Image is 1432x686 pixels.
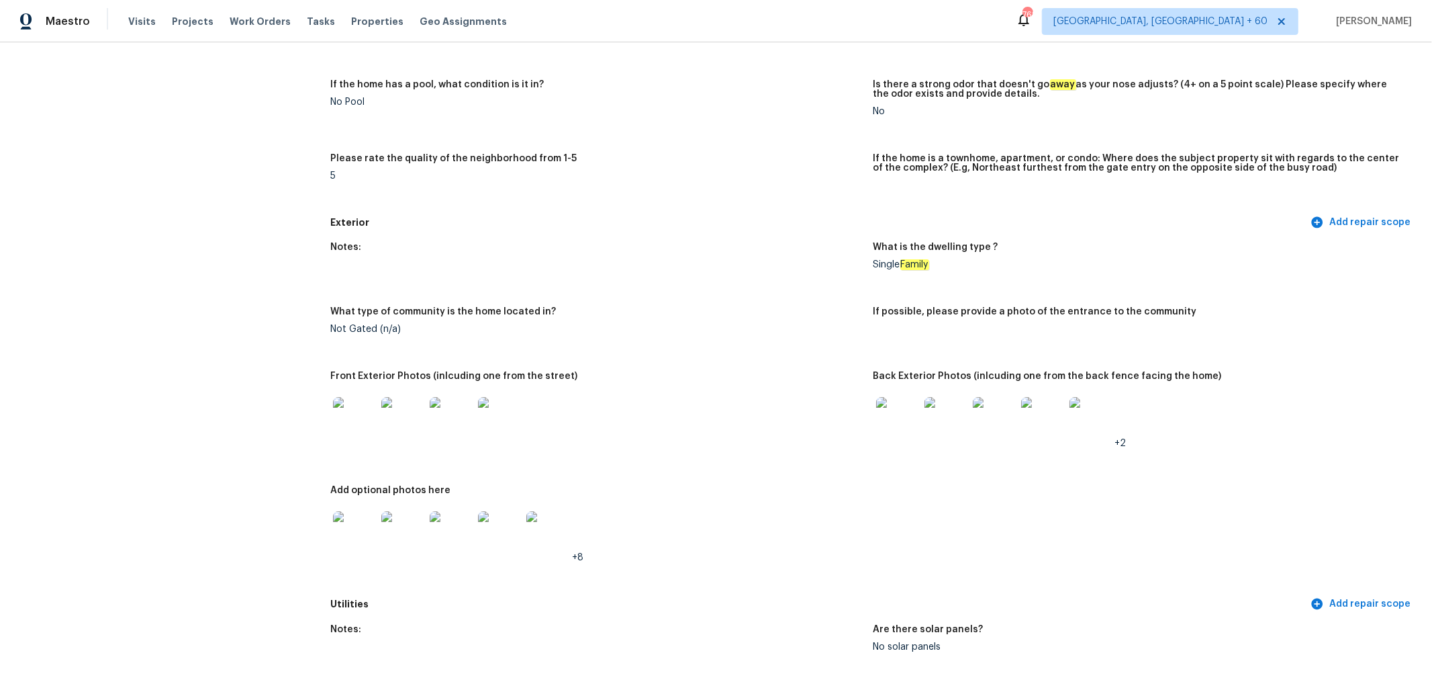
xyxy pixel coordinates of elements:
[1308,210,1416,235] button: Add repair scope
[330,307,556,316] h5: What type of community is the home located in?
[330,171,862,181] div: 5
[128,15,156,28] span: Visits
[1053,15,1268,28] span: [GEOGRAPHIC_DATA], [GEOGRAPHIC_DATA] + 60
[330,154,577,163] h5: Please rate the quality of the neighborhood from 1-5
[572,553,583,562] span: +8
[873,372,1222,381] h5: Back Exterior Photos (inlcuding one from the back fence facing the home)
[330,243,361,252] h5: Notes:
[46,15,90,28] span: Maestro
[307,17,335,26] span: Tasks
[1022,8,1032,22] div: 762
[330,80,544,89] h5: If the home has a pool, what condition is it in?
[330,216,1308,230] h5: Exterior
[330,486,450,495] h5: Add optional photos here
[1308,592,1416,617] button: Add repair scope
[420,15,507,28] span: Geo Assignments
[1115,439,1127,448] span: +2
[1050,79,1076,90] em: away
[873,80,1405,99] h5: Is there a strong odor that doesn't go as your nose adjusts? (4+ on a 5 point scale) Please speci...
[1313,596,1411,613] span: Add repair scope
[873,307,1197,316] h5: If possible, please provide a photo of the entrance to the community
[873,625,984,634] h5: Are there solar panels?
[1313,214,1411,231] span: Add repair scope
[873,260,1405,269] div: Single
[330,325,862,334] div: Not Gated (n/a)
[873,243,998,252] h5: What is the dwelling type ?
[351,15,403,28] span: Properties
[230,15,291,28] span: Work Orders
[330,597,1308,611] h5: Utilities
[873,642,1405,652] div: No solar panels
[1331,15,1412,28] span: [PERSON_NAME]
[900,259,929,270] em: Family
[330,97,862,107] div: No Pool
[330,625,361,634] h5: Notes:
[330,372,577,381] h5: Front Exterior Photos (inlcuding one from the street)
[873,107,1405,116] div: No
[873,154,1405,173] h5: If the home is a townhome, apartment, or condo: Where does the subject property sit with regards ...
[172,15,213,28] span: Projects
